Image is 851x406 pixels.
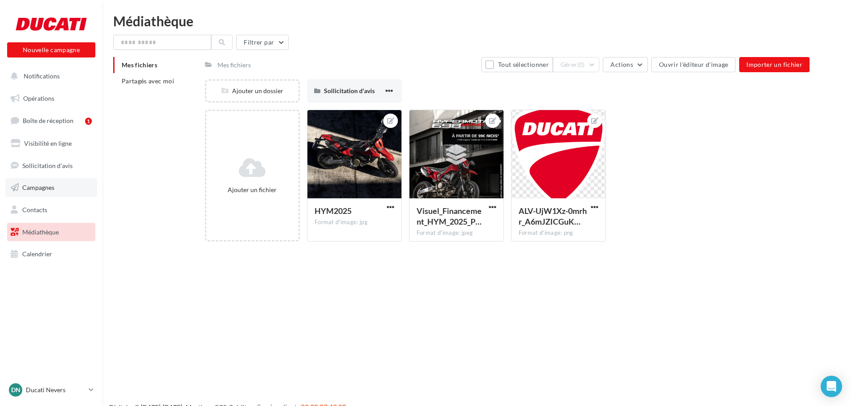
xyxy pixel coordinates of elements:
span: Actions [610,61,633,68]
a: Boîte de réception1 [5,111,97,130]
a: Campagnes [5,178,97,197]
a: Calendrier [5,245,97,263]
button: Ouvrir l'éditeur d'image [651,57,736,72]
span: ALV-UjW1Xz-0mrhr_A6mJZICGuKnjZXpAR7GNkF6tsqzklJnai67MT0 [519,206,587,226]
div: Format d'image: jpeg [417,229,496,237]
span: DN [11,385,20,394]
span: Visibilité en ligne [24,139,72,147]
div: Mes fichiers [217,61,251,70]
span: Médiathèque [22,228,59,236]
span: HYM2025 [315,206,352,216]
a: DN Ducati Nevers [7,381,95,398]
div: Médiathèque [113,14,840,28]
a: Visibilité en ligne [5,134,97,153]
span: (0) [577,61,585,68]
button: Importer un fichier [739,57,810,72]
span: Campagnes [22,184,54,191]
button: Nouvelle campagne [7,42,95,57]
span: Partagés avec moi [122,77,174,85]
span: Notifications [24,72,60,80]
span: Mes fichiers [122,61,157,69]
button: Filtrer par [236,35,289,50]
div: Format d'image: jpg [315,218,394,226]
span: Calendrier [22,250,52,258]
div: Open Intercom Messenger [821,376,842,397]
button: Tout sélectionner [481,57,552,72]
button: Gérer(0) [553,57,600,72]
p: Ducati Nevers [26,385,85,394]
a: Sollicitation d'avis [5,156,97,175]
div: 1 [85,118,92,125]
span: Boîte de réception [23,117,74,124]
span: Opérations [23,94,54,102]
span: Importer un fichier [746,61,802,68]
a: Contacts [5,201,97,219]
a: Opérations [5,89,97,108]
div: Ajouter un dossier [206,86,299,95]
div: Format d'image: png [519,229,598,237]
span: Sollicitation d'avis [324,87,375,94]
button: Actions [603,57,647,72]
span: Contacts [22,206,47,213]
span: Visuel_Financement_HYM_2025_Post_V2_copie [417,206,482,226]
span: Sollicitation d'avis [22,161,73,169]
div: Ajouter un fichier [210,185,295,194]
button: Notifications [5,67,94,86]
a: Médiathèque [5,223,97,242]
